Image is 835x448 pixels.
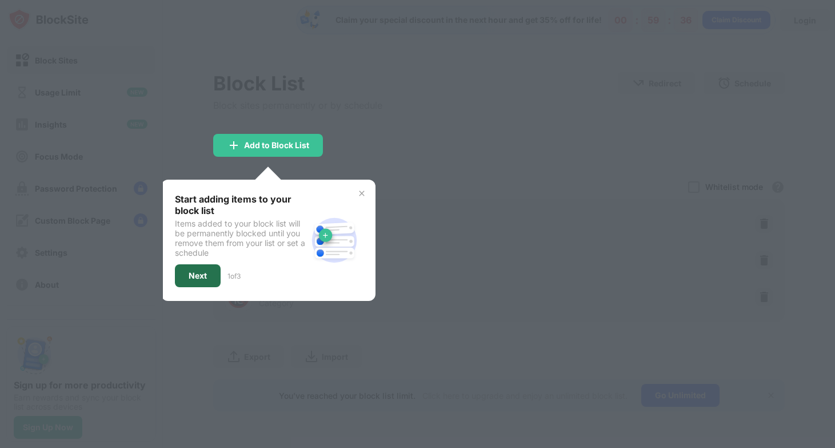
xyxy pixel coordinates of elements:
[244,141,309,150] div: Add to Block List
[175,219,307,257] div: Items added to your block list will be permanently blocked until you remove them from your list o...
[357,189,366,198] img: x-button.svg
[189,271,207,280] div: Next
[175,193,307,216] div: Start adding items to your block list
[227,272,241,280] div: 1 of 3
[307,213,362,268] img: block-site.svg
